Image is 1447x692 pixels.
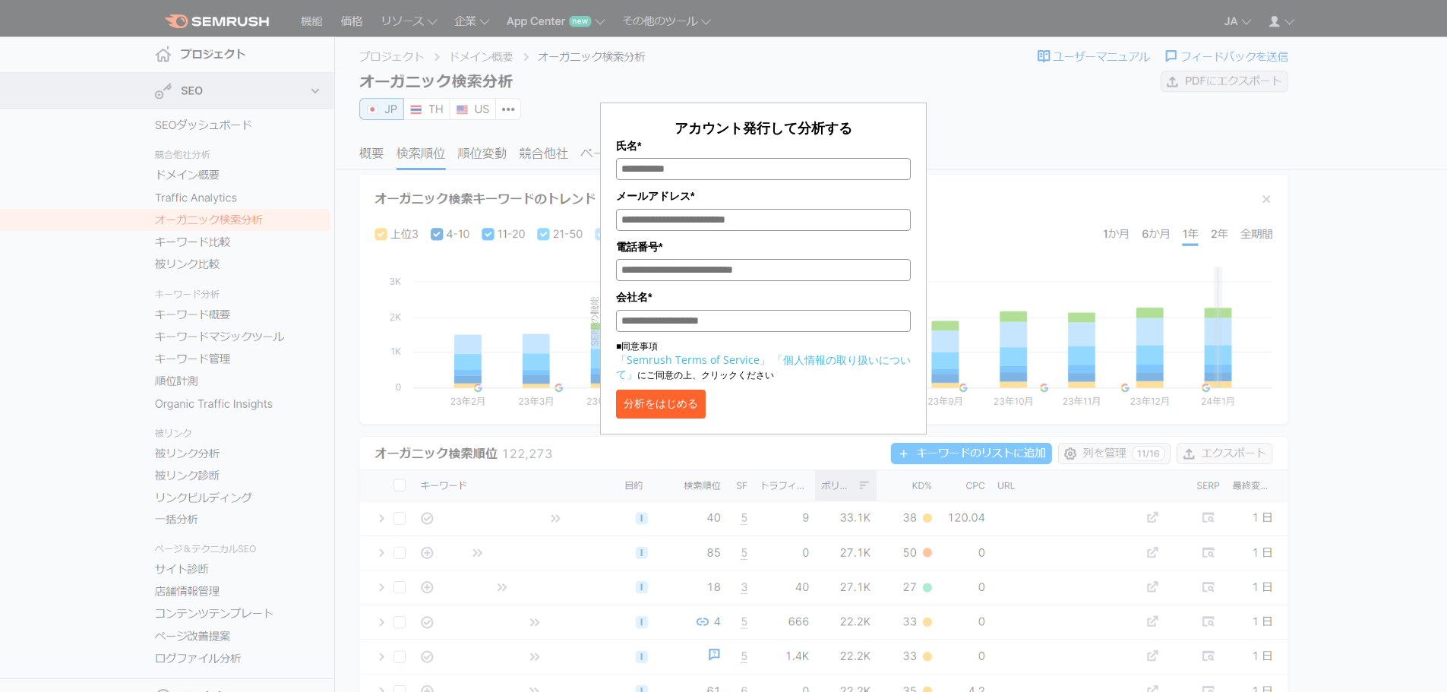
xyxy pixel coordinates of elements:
label: 電話番号* [616,239,911,255]
label: メールアドレス* [616,188,911,204]
span: アカウント発行して分析する [675,118,852,137]
button: 分析をはじめる [616,390,706,419]
a: 「個人情報の取り扱いについて」 [616,352,911,381]
a: 「Semrush Terms of Service」 [616,352,770,367]
p: ■同意事項 にご同意の上、クリックください [616,340,911,382]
